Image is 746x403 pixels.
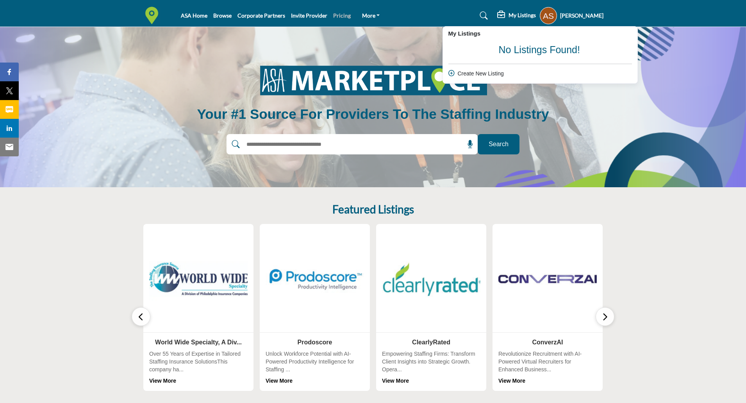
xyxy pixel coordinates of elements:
a: Corporate Partners [237,12,285,19]
div: Unlock Workforce Potential with AI-Powered Productivity Intelligence for Staffing ... [266,350,364,385]
h1: Your #1 Source for Providers to the Staffing Industry [197,105,549,123]
div: Revolutionize Recruitment with AI-Powered Virtual Recruiters for Enhanced Business... [498,350,597,385]
a: World Wide Specialty, A Div... [155,339,242,346]
a: ConverzAI [532,339,563,346]
div: Empowering Staffing Firms: Transform Client Insights into Strategic Growth. Opera... [382,350,480,385]
a: View More [149,378,176,384]
a: View More [266,378,293,384]
b: My Listings [448,29,481,38]
h2: Featured Listings [332,203,414,216]
a: Prodoscore [298,339,332,346]
h5: My Listings [509,12,536,19]
div: Over 55 Years of Expertise in Tailored Staffing Insurance SolutionsThis company ha... [149,350,248,385]
img: ConverzAI [498,230,597,328]
span: Search [489,140,509,149]
img: ClearlyRated [382,230,480,328]
div: Create New Listing [448,70,632,78]
div: My Listings [497,11,536,20]
button: Show hide supplier dropdown [540,7,557,24]
h5: [PERSON_NAME] [560,12,603,20]
img: World Wide Specialty, A Div... [149,230,248,328]
a: More [357,10,385,21]
a: View More [382,378,409,384]
a: View More [498,378,525,384]
div: My Listings [443,26,638,84]
a: ClearlyRated [412,339,450,346]
a: ASA Home [181,12,207,19]
a: Search [472,9,493,22]
img: Prodoscore [266,230,364,328]
img: Site Logo [143,7,164,24]
a: Browse [213,12,232,19]
a: Pricing [333,12,351,19]
div: No listings found! [448,44,631,56]
a: Invite Provider [291,12,327,19]
button: Search [478,134,519,154]
img: image [250,60,496,100]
